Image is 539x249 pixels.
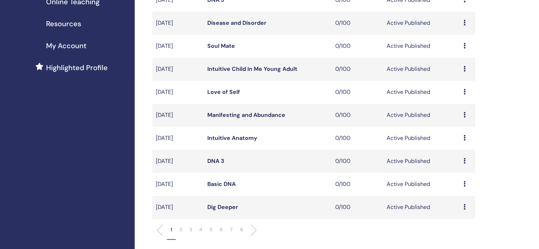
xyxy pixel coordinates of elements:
[332,12,383,35] td: 0/100
[383,12,460,35] td: Active Published
[383,81,460,104] td: Active Published
[240,226,243,233] p: 8
[207,88,240,96] a: Love of Self
[189,226,192,233] p: 3
[332,35,383,58] td: 0/100
[152,196,204,219] td: [DATE]
[332,104,383,127] td: 0/100
[207,134,257,142] a: Intuitive Anatomy
[152,150,204,173] td: [DATE]
[152,12,204,35] td: [DATE]
[220,226,223,233] p: 6
[207,203,238,211] a: Dig Deeper
[199,226,202,233] p: 4
[207,65,297,73] a: Intuitive Child In Me Young Adult
[207,42,235,50] a: Soul Mate
[383,127,460,150] td: Active Published
[152,58,204,81] td: [DATE]
[383,196,460,219] td: Active Published
[170,226,172,233] p: 1
[207,157,224,165] a: DNA 3
[383,104,460,127] td: Active Published
[332,173,383,196] td: 0/100
[383,35,460,58] td: Active Published
[332,150,383,173] td: 0/100
[152,81,204,104] td: [DATE]
[46,18,81,29] span: Resources
[230,226,233,233] p: 7
[332,81,383,104] td: 0/100
[207,111,285,119] a: Manifesting and Abundance
[332,58,383,81] td: 0/100
[152,104,204,127] td: [DATE]
[152,173,204,196] td: [DATE]
[207,19,266,27] a: Disease and Disorder
[46,40,86,51] span: My Account
[207,180,236,188] a: Basic DNA
[209,226,213,233] p: 5
[332,196,383,219] td: 0/100
[152,127,204,150] td: [DATE]
[46,62,108,73] span: Highlighted Profile
[383,150,460,173] td: Active Published
[383,173,460,196] td: Active Published
[179,226,182,233] p: 2
[332,127,383,150] td: 0/100
[383,58,460,81] td: Active Published
[152,35,204,58] td: [DATE]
